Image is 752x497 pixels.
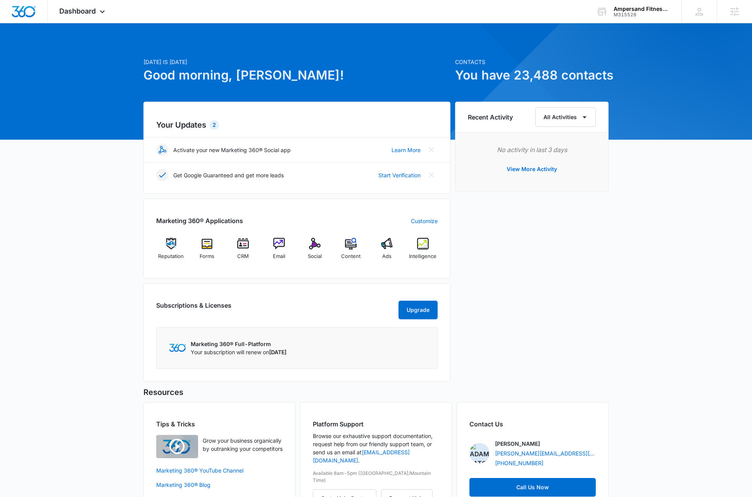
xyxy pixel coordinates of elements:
[209,120,219,130] div: 2
[156,481,283,489] a: Marketing 360® Blog
[313,449,410,464] a: [EMAIL_ADDRESS][DOMAIN_NAME]
[156,238,186,266] a: Reputation
[228,238,258,266] a: CRM
[169,344,186,352] img: Marketing 360 Logo
[378,171,421,179] a: Start Verification
[372,238,402,266] a: Ads
[425,169,438,181] button: Close
[273,253,285,260] span: Email
[156,301,231,316] h2: Subscriptions & Licenses
[382,253,392,260] span: Ads
[203,436,283,453] p: Grow your business organically by outranking your competitors
[411,217,438,225] a: Customize
[173,146,291,154] p: Activate your new Marketing 360® Social app
[308,253,322,260] span: Social
[156,466,283,474] a: Marketing 360® YouTube Channel
[156,419,283,429] h2: Tips & Tricks
[469,478,596,497] a: Call Us Now
[264,238,294,266] a: Email
[495,449,596,457] a: [PERSON_NAME][EMAIL_ADDRESS][PERSON_NAME][DOMAIN_NAME]
[425,144,438,156] button: Close
[237,253,249,260] span: CRM
[200,253,214,260] span: Forms
[614,6,670,12] div: account name
[59,7,96,15] span: Dashboard
[398,301,438,319] button: Upgrade
[495,440,540,448] p: [PERSON_NAME]
[173,171,284,179] p: Get Google Guaranteed and get more leads
[156,216,243,225] h2: Marketing 360® Applications
[341,253,360,260] span: Content
[469,443,490,463] img: Adam Eaton
[158,253,184,260] span: Reputation
[313,470,439,484] p: Available 8am-5pm ([GEOGRAPHIC_DATA]/Mountain Time)
[409,253,436,260] span: Intelligence
[191,340,286,348] p: Marketing 360® Full-Platform
[455,58,609,66] p: Contacts
[143,386,609,398] h5: Resources
[468,145,596,154] p: No activity in last 3 days
[495,459,543,467] a: [PHONE_NUMBER]
[156,435,198,458] img: Quick Overview Video
[468,113,513,122] h6: Recent Activity
[455,66,609,85] h1: You have 23,488 contacts
[336,238,366,266] a: Content
[269,349,286,355] span: [DATE]
[535,107,596,127] button: All Activities
[614,12,670,17] div: account id
[143,66,450,85] h1: Good morning, [PERSON_NAME]!
[313,432,439,464] p: Browse our exhaustive support documentation, request help from our friendly support team, or send...
[191,348,286,356] p: Your subscription will renew on
[408,238,438,266] a: Intelligence
[156,119,438,131] h2: Your Updates
[469,419,596,429] h2: Contact Us
[313,419,439,429] h2: Platform Support
[392,146,421,154] a: Learn More
[499,160,565,178] button: View More Activity
[192,238,222,266] a: Forms
[300,238,330,266] a: Social
[143,58,450,66] p: [DATE] is [DATE]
